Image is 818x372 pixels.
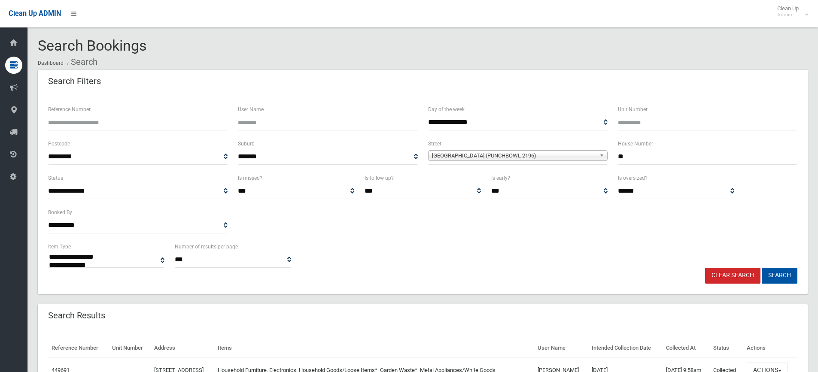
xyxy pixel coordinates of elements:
li: Search [65,54,97,70]
th: Unit Number [109,339,151,358]
th: Actions [743,339,797,358]
a: Dashboard [38,60,64,66]
th: Intended Collection Date [588,339,663,358]
label: Number of results per page [175,242,238,251]
th: Status [710,339,743,358]
label: House Number [618,139,653,148]
label: Is follow up? [365,173,394,183]
label: Booked By [48,208,72,217]
label: User Name [238,105,264,114]
label: Status [48,173,63,183]
header: Search Results [38,307,116,324]
th: User Name [534,339,588,358]
span: Clean Up ADMIN [9,9,61,18]
label: Reference Number [48,105,91,114]
button: Search [762,268,797,284]
small: Admin [777,12,799,18]
label: Is missed? [238,173,262,183]
label: Postcode [48,139,70,148]
th: Reference Number [48,339,109,358]
th: Items [214,339,534,358]
label: Unit Number [618,105,648,114]
header: Search Filters [38,73,111,90]
a: Clear Search [705,268,760,284]
label: Is early? [491,173,510,183]
th: Address [151,339,214,358]
span: Clean Up [773,5,807,18]
label: Is oversized? [618,173,648,183]
span: Search Bookings [38,37,147,54]
label: Day of the week [428,105,465,114]
span: [GEOGRAPHIC_DATA] (PUNCHBOWL 2196) [432,151,596,161]
label: Street [428,139,441,148]
label: Suburb [238,139,255,148]
th: Collected At [663,339,710,358]
label: Item Type [48,242,71,251]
